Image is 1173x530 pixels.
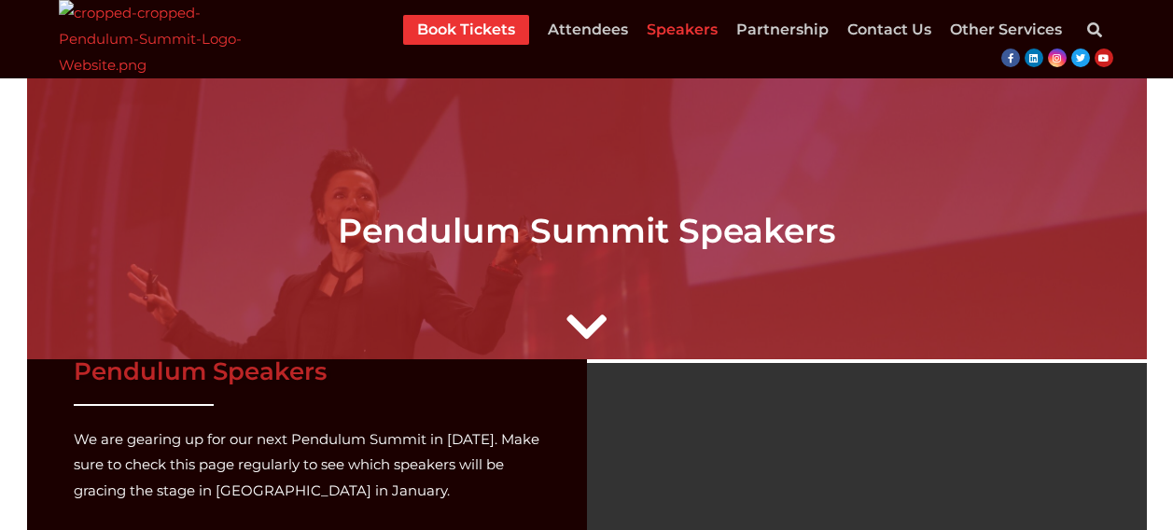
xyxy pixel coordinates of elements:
[74,426,540,505] p: We are gearing up for our next Pendulum Summit in [DATE]. Make sure to check this page regularly ...
[548,15,628,45] a: Attendees
[736,15,829,45] a: Partnership
[417,15,515,45] a: Book Tickets
[403,15,1062,45] nav: Menu
[647,15,718,45] a: Speakers
[1076,11,1113,49] div: Search
[950,15,1062,45] a: Other Services
[847,15,931,45] a: Contact Us
[27,214,1147,247] h2: Pendulum Summit Speakers
[74,359,540,384] h3: Pendulum Speakers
